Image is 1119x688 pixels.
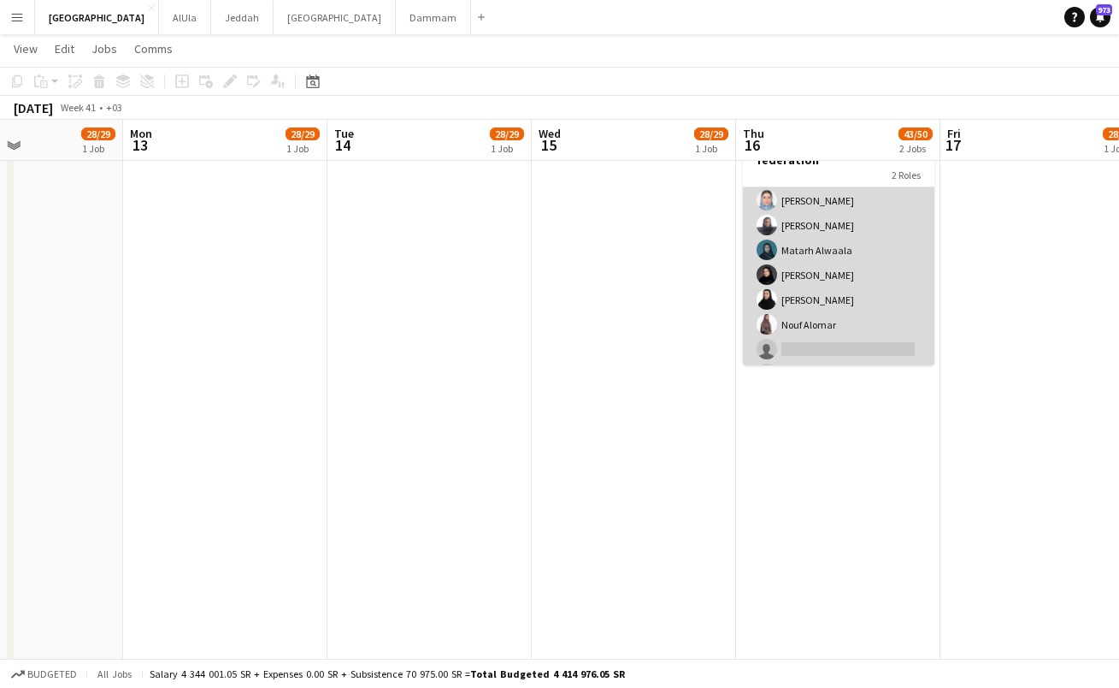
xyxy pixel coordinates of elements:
[9,665,80,684] button: Budgeted
[7,38,44,60] a: View
[85,38,124,60] a: Jobs
[55,41,74,56] span: Edit
[127,38,180,60] a: Comms
[56,101,99,114] span: Week 41
[82,142,115,155] div: 1 Job
[106,101,122,114] div: +03
[94,667,135,680] span: All jobs
[470,667,625,680] span: Total Budgeted 4 414 976.05 SR
[286,128,320,140] span: 28/29
[1096,4,1112,15] span: 973
[130,126,152,141] span: Mon
[27,668,77,680] span: Budgeted
[211,1,274,34] button: Jeddah
[898,128,933,140] span: 43/50
[127,135,152,155] span: 13
[694,128,728,140] span: 28/29
[740,135,764,155] span: 16
[332,135,354,155] span: 14
[945,135,961,155] span: 17
[35,1,159,34] button: [GEOGRAPHIC_DATA]
[14,41,38,56] span: View
[48,38,81,60] a: Edit
[334,126,354,141] span: Tue
[14,99,53,116] div: [DATE]
[134,41,173,56] span: Comms
[743,126,764,141] span: Thu
[286,142,319,155] div: 1 Job
[695,142,727,155] div: 1 Job
[150,667,625,680] div: Salary 4 344 001.05 SR + Expenses 0.00 SR + Subsistence 70 975.00 SR =
[899,142,932,155] div: 2 Jobs
[274,1,396,34] button: [GEOGRAPHIC_DATA]
[539,126,561,141] span: Wed
[947,126,961,141] span: Fri
[743,112,934,365] app-job-card: 2:30pm-11:00pm (8h30m)15/21Award ceremony sport federation2 Roles[PERSON_NAME][PERSON_NAME]![PERS...
[81,128,115,140] span: 28/29
[1090,7,1110,27] a: 973
[91,41,117,56] span: Jobs
[536,135,561,155] span: 15
[892,169,921,181] span: 2 Roles
[159,1,211,34] button: AlUla
[491,142,523,155] div: 1 Job
[490,128,524,140] span: 28/29
[396,1,471,34] button: Dammam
